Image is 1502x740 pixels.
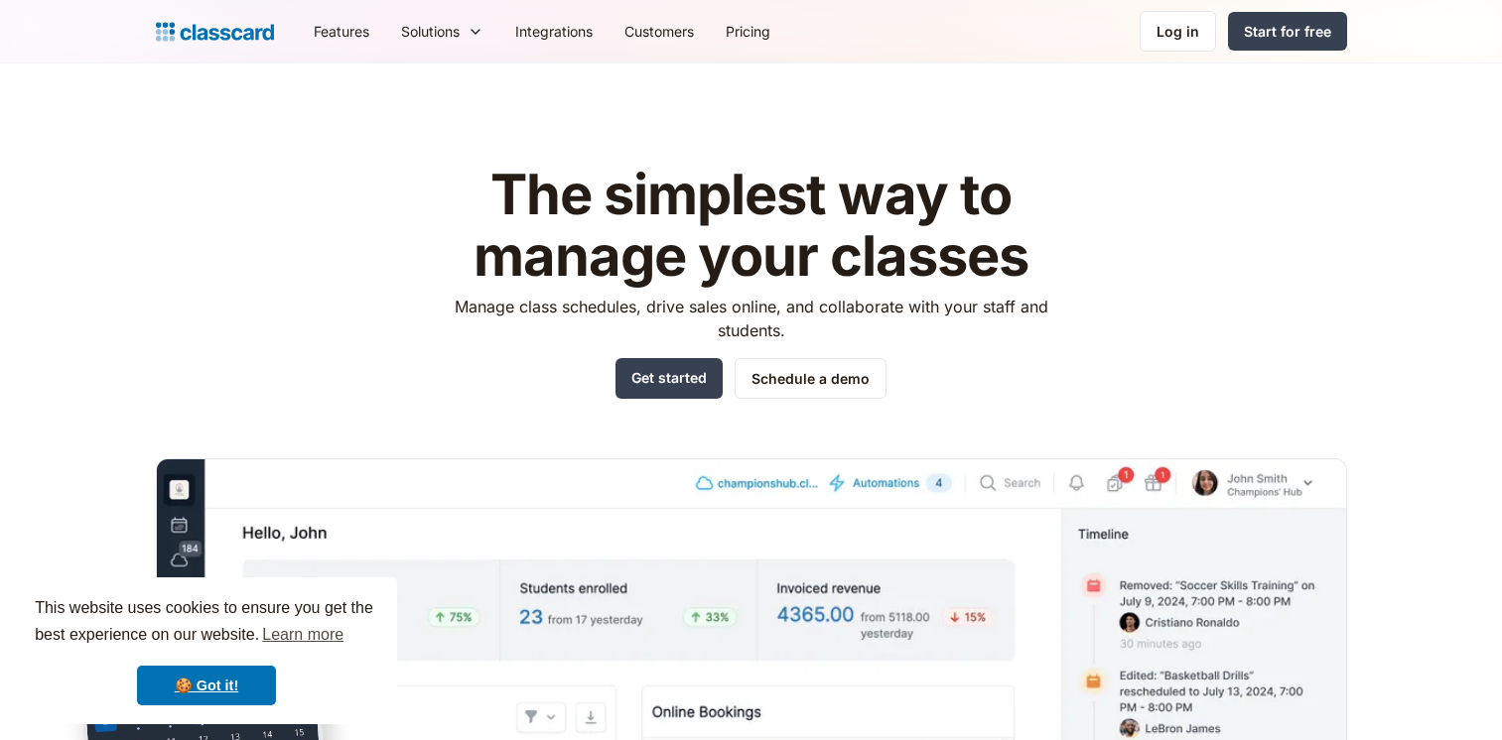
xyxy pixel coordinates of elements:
[609,9,710,54] a: Customers
[436,165,1066,287] h1: The simplest way to manage your classes
[1244,21,1331,42] div: Start for free
[436,295,1066,342] p: Manage class schedules, drive sales online, and collaborate with your staff and students.
[710,9,786,54] a: Pricing
[259,620,346,650] a: learn more about cookies
[615,358,723,399] a: Get started
[1157,21,1199,42] div: Log in
[735,358,887,399] a: Schedule a demo
[16,577,397,724] div: cookieconsent
[1228,12,1347,51] a: Start for free
[385,9,499,54] div: Solutions
[401,21,460,42] div: Solutions
[35,596,378,650] span: This website uses cookies to ensure you get the best experience on our website.
[1140,11,1216,52] a: Log in
[137,666,276,705] a: dismiss cookie message
[298,9,385,54] a: Features
[499,9,609,54] a: Integrations
[156,18,274,46] a: home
